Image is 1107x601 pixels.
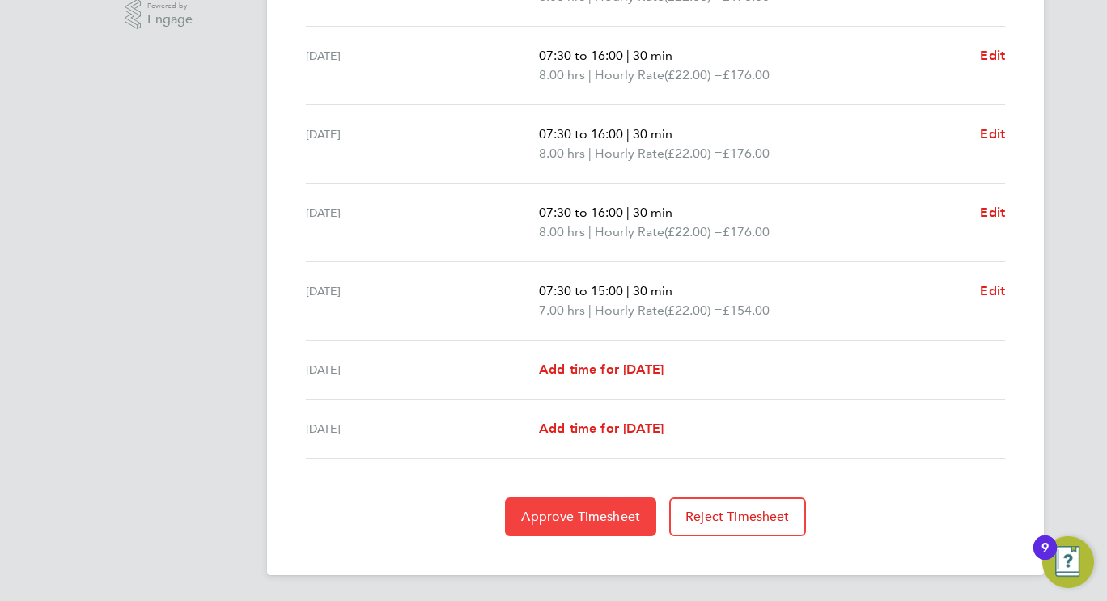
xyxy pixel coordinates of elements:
[595,66,664,85] span: Hourly Rate
[521,509,640,525] span: Approve Timesheet
[723,146,770,161] span: £176.00
[306,360,539,379] div: [DATE]
[539,303,585,318] span: 7.00 hrs
[588,67,592,83] span: |
[588,146,592,161] span: |
[980,281,1005,301] a: Edit
[306,125,539,163] div: [DATE]
[539,362,664,377] span: Add time for [DATE]
[664,146,723,161] span: (£22.00) =
[626,126,630,142] span: |
[539,205,623,220] span: 07:30 to 16:00
[588,303,592,318] span: |
[980,205,1005,220] span: Edit
[588,224,592,239] span: |
[723,224,770,239] span: £176.00
[306,281,539,320] div: [DATE]
[539,419,664,438] a: Add time for [DATE]
[980,203,1005,222] a: Edit
[980,125,1005,144] a: Edit
[980,46,1005,66] a: Edit
[595,222,664,242] span: Hourly Rate
[1042,536,1094,588] button: Open Resource Center, 9 new notifications
[633,48,672,63] span: 30 min
[723,67,770,83] span: £176.00
[539,360,664,379] a: Add time for [DATE]
[633,126,672,142] span: 30 min
[539,48,623,63] span: 07:30 to 16:00
[633,283,672,298] span: 30 min
[1041,548,1049,569] div: 9
[147,13,193,27] span: Engage
[539,67,585,83] span: 8.00 hrs
[306,46,539,85] div: [DATE]
[626,283,630,298] span: |
[626,48,630,63] span: |
[306,419,539,438] div: [DATE]
[539,146,585,161] span: 8.00 hrs
[539,283,623,298] span: 07:30 to 15:00
[595,144,664,163] span: Hourly Rate
[980,48,1005,63] span: Edit
[505,497,656,536] button: Approve Timesheet
[539,421,664,436] span: Add time for [DATE]
[306,203,539,242] div: [DATE]
[664,224,723,239] span: (£22.00) =
[633,205,672,220] span: 30 min
[980,283,1005,298] span: Edit
[626,205,630,220] span: |
[595,301,664,320] span: Hourly Rate
[685,509,790,525] span: Reject Timesheet
[539,224,585,239] span: 8.00 hrs
[539,126,623,142] span: 07:30 to 16:00
[723,303,770,318] span: £154.00
[664,67,723,83] span: (£22.00) =
[669,497,806,536] button: Reject Timesheet
[664,303,723,318] span: (£22.00) =
[980,126,1005,142] span: Edit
